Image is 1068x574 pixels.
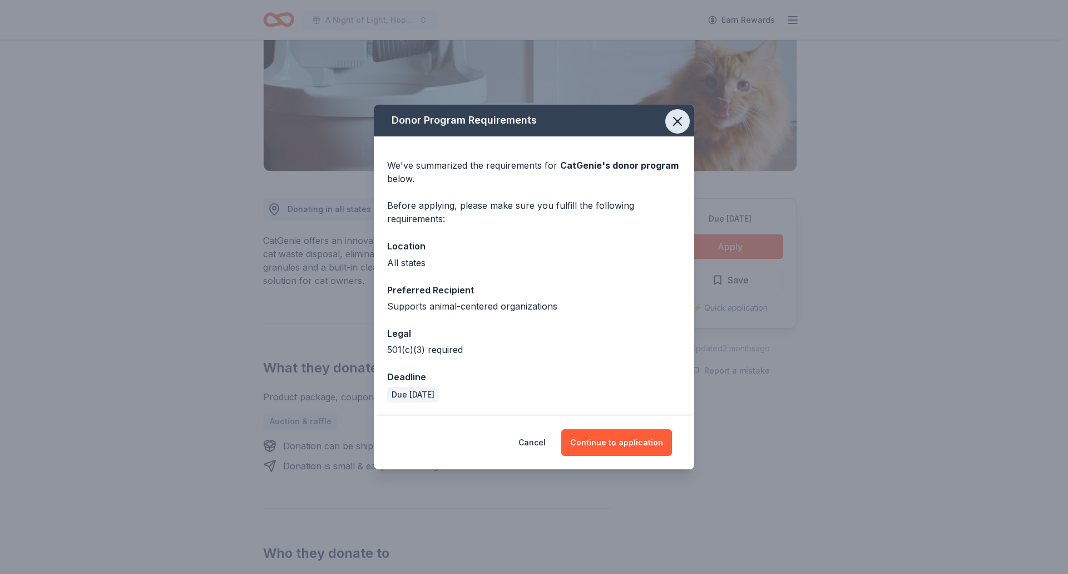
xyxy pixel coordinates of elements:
button: Continue to application [561,429,672,456]
div: Supports animal-centered organizations [387,300,681,313]
div: 501(c)(3) required [387,343,681,356]
div: Due [DATE] [387,387,439,403]
div: Legal [387,326,681,341]
div: We've summarized the requirements for below. [387,159,681,185]
div: All states [387,256,681,269]
div: Location [387,239,681,253]
div: Donor Program Requirements [374,105,694,136]
span: CatGenie 's donor program [560,160,679,171]
div: Preferred Recipient [387,283,681,297]
div: Before applying, please make sure you fulfill the following requirements: [387,199,681,225]
div: Deadline [387,370,681,384]
button: Cancel [518,429,546,456]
